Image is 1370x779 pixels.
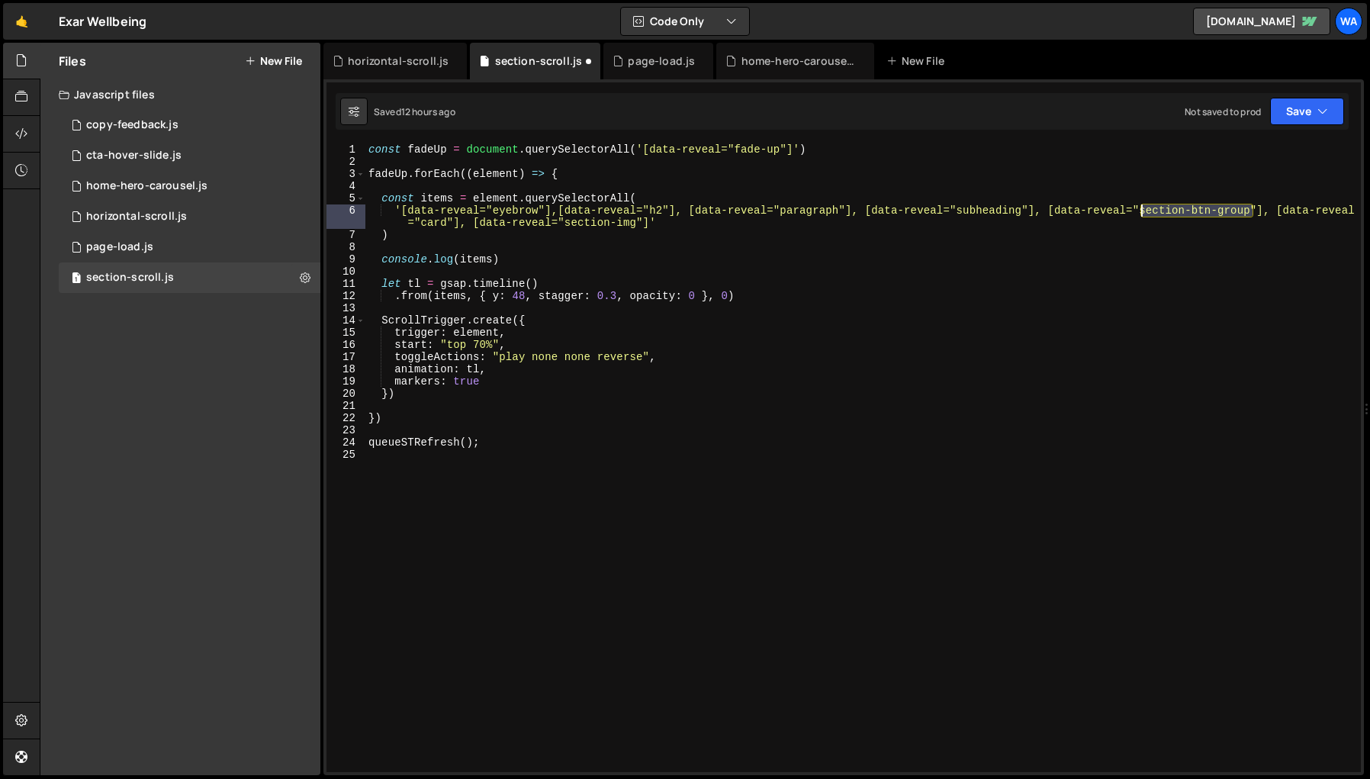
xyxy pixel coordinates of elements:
[1185,105,1261,118] div: Not saved to prod
[86,179,207,193] div: home-hero-carousel.js
[326,229,365,241] div: 7
[495,53,583,69] div: section-scroll.js
[326,180,365,192] div: 4
[59,232,320,262] div: 16122/44105.js
[86,210,187,224] div: horizontal-scroll.js
[401,105,455,118] div: 12 hours ago
[886,53,950,69] div: New File
[1270,98,1344,125] button: Save
[326,192,365,204] div: 5
[326,363,365,375] div: 18
[326,168,365,180] div: 3
[59,171,320,201] div: 16122/43585.js
[3,3,40,40] a: 🤙
[1193,8,1330,35] a: [DOMAIN_NAME]
[59,201,320,232] div: horizontal-scroll.js
[326,339,365,351] div: 16
[741,53,856,69] div: home-hero-carousel.js
[326,314,365,327] div: 14
[326,253,365,266] div: 9
[326,302,365,314] div: 13
[86,240,153,254] div: page-load.js
[59,12,146,31] div: Exar Wellbeing
[374,105,455,118] div: Saved
[40,79,320,110] div: Javascript files
[621,8,749,35] button: Code Only
[326,143,365,156] div: 1
[326,412,365,424] div: 22
[326,424,365,436] div: 23
[326,375,365,388] div: 19
[72,273,81,285] span: 1
[1335,8,1362,35] a: wa
[326,327,365,339] div: 15
[86,149,182,163] div: cta-hover-slide.js
[86,271,174,285] div: section-scroll.js
[326,436,365,449] div: 24
[326,204,365,229] div: 6
[326,241,365,253] div: 8
[326,449,365,461] div: 25
[326,156,365,168] div: 2
[348,53,449,69] div: horizontal-scroll.js
[326,266,365,278] div: 10
[59,110,320,140] div: 16122/43314.js
[326,290,365,302] div: 12
[86,118,178,132] div: copy-feedback.js
[245,55,302,67] button: New File
[326,400,365,412] div: 21
[59,262,320,293] div: section-scroll.js
[59,140,320,171] div: 16122/44019.js
[326,388,365,400] div: 20
[326,278,365,290] div: 11
[59,53,86,69] h2: Files
[326,351,365,363] div: 17
[628,53,695,69] div: page-load.js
